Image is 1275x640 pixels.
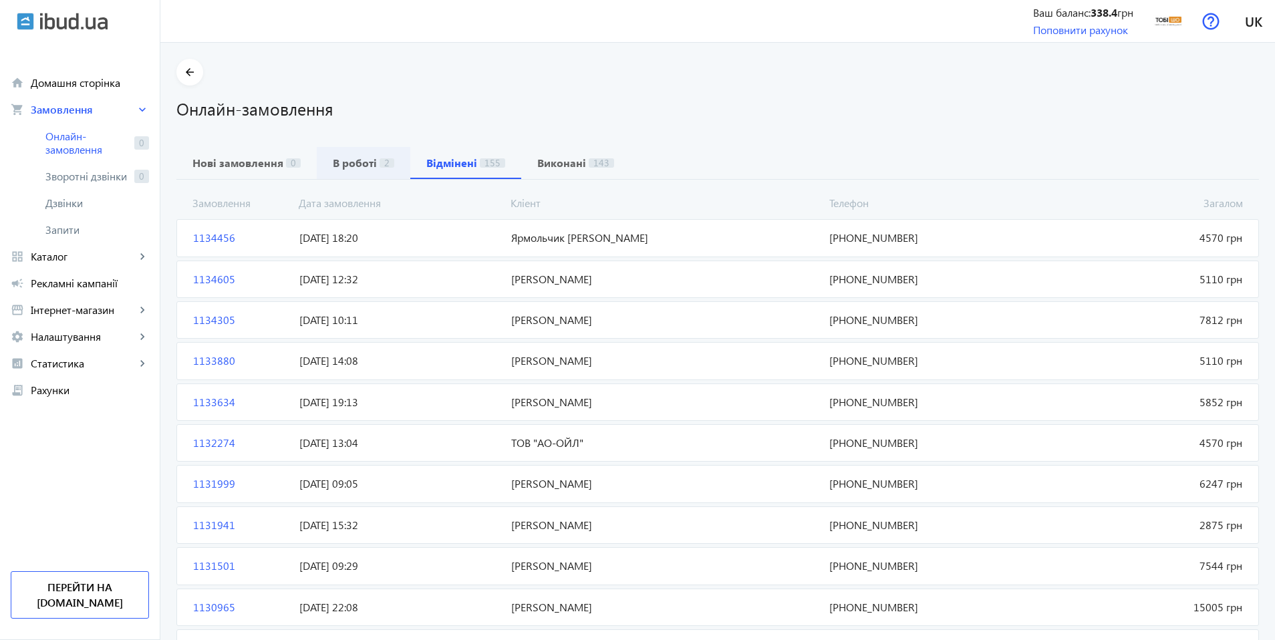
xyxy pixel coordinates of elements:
[176,97,1259,120] h1: Онлайн-замовлення
[824,353,1036,368] span: [PHONE_NUMBER]
[506,558,824,573] span: [PERSON_NAME]
[188,230,294,245] span: 1134456
[380,158,394,168] span: 2
[136,103,149,116] mat-icon: keyboard_arrow_right
[11,250,24,263] mat-icon: grid_view
[40,13,108,30] img: ibud_text.svg
[136,330,149,343] mat-icon: keyboard_arrow_right
[1036,272,1248,287] span: 5110 грн
[506,395,824,410] span: [PERSON_NAME]
[824,558,1036,573] span: [PHONE_NUMBER]
[11,76,24,90] mat-icon: home
[188,395,294,410] span: 1133634
[1091,5,1117,19] b: 338.4
[136,250,149,263] mat-icon: keyboard_arrow_right
[426,158,477,168] b: Відмінені
[188,518,294,532] span: 1131941
[11,303,24,317] mat-icon: storefront
[1036,395,1248,410] span: 5852 грн
[188,600,294,615] span: 1130965
[824,272,1036,287] span: [PHONE_NUMBER]
[188,436,294,450] span: 1132274
[11,277,24,290] mat-icon: campaign
[188,558,294,573] span: 1131501
[824,518,1036,532] span: [PHONE_NUMBER]
[11,357,24,370] mat-icon: analytics
[506,436,824,450] span: ТОВ "АО-ОЙЛ"
[824,395,1036,410] span: [PHONE_NUMBER]
[1202,13,1220,30] img: help.svg
[506,272,824,287] span: [PERSON_NAME]
[294,518,506,532] span: [DATE] 15:32
[1036,518,1248,532] span: 2875 грн
[824,436,1036,450] span: [PHONE_NUMBER]
[136,357,149,370] mat-icon: keyboard_arrow_right
[11,330,24,343] mat-icon: settings
[294,395,506,410] span: [DATE] 19:13
[294,272,506,287] span: [DATE] 12:32
[31,76,149,90] span: Домашня сторінка
[136,303,149,317] mat-icon: keyboard_arrow_right
[31,250,136,263] span: Каталог
[188,313,294,327] span: 1134305
[294,600,506,615] span: [DATE] 22:08
[188,353,294,368] span: 1133880
[294,558,506,573] span: [DATE] 09:29
[182,64,198,81] mat-icon: arrow_back
[134,170,149,183] span: 0
[1036,558,1248,573] span: 7544 грн
[45,130,129,156] span: Онлайн-замовлення
[11,103,24,116] mat-icon: shopping_cart
[1036,313,1248,327] span: 7812 грн
[31,277,149,290] span: Рекламні кампанії
[45,170,129,183] span: Зворотні дзвінки
[294,353,506,368] span: [DATE] 14:08
[1036,436,1248,450] span: 4570 грн
[824,313,1036,327] span: [PHONE_NUMBER]
[286,158,301,168] span: 0
[506,230,824,245] span: Ярмольчик [PERSON_NAME]
[333,158,377,168] b: В роботі
[1036,230,1248,245] span: 4570 грн
[45,196,149,210] span: Дзвінки
[506,600,824,615] span: [PERSON_NAME]
[31,357,136,370] span: Статистика
[188,272,294,287] span: 1134605
[294,230,506,245] span: [DATE] 18:20
[1036,353,1248,368] span: 5110 грн
[187,196,293,210] span: Замовлення
[1033,23,1128,37] a: Поповнити рахунок
[1245,13,1262,29] span: uk
[11,571,149,619] a: Перейти на [DOMAIN_NAME]
[294,313,506,327] span: [DATE] 10:11
[17,13,34,30] img: ibud.svg
[589,158,614,168] span: 143
[11,383,24,397] mat-icon: receipt_long
[480,158,505,168] span: 155
[31,303,136,317] span: Інтернет-магазин
[506,313,824,327] span: [PERSON_NAME]
[506,476,824,491] span: [PERSON_NAME]
[1036,196,1248,210] span: Загалом
[294,476,506,491] span: [DATE] 09:05
[1036,476,1248,491] span: 6247 грн
[45,223,149,236] span: Запити
[188,476,294,491] span: 1131999
[1033,5,1133,20] div: Ваш баланс: грн
[824,230,1036,245] span: [PHONE_NUMBER]
[192,158,283,168] b: Нові замовлення
[506,353,824,368] span: [PERSON_NAME]
[31,330,136,343] span: Налаштування
[294,436,506,450] span: [DATE] 13:04
[824,476,1036,491] span: [PHONE_NUMBER]
[824,196,1036,210] span: Телефон
[824,600,1036,615] span: [PHONE_NUMBER]
[1036,600,1248,615] span: 15005 грн
[293,196,506,210] span: Дата замовлення
[537,158,586,168] b: Виконані
[506,518,824,532] span: [PERSON_NAME]
[134,136,149,150] span: 0
[1153,6,1183,36] img: 16319648093adb7a033184889959721-8846870911.jpg
[31,383,149,397] span: Рахунки
[505,196,823,210] span: Кліент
